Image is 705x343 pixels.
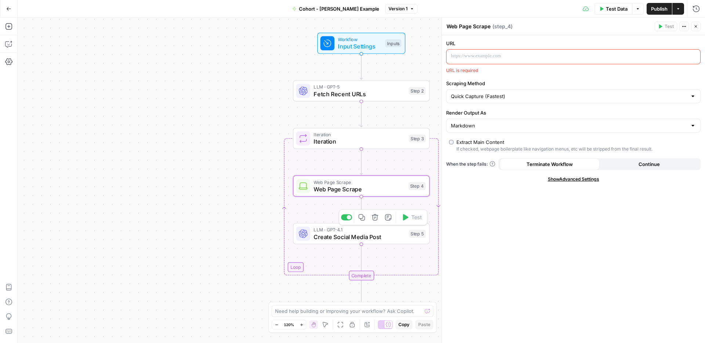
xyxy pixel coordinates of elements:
[665,23,674,30] span: Test
[293,128,430,149] div: LoopIterationIterationStep 3
[456,138,504,146] div: Extract Main Content
[398,212,425,223] button: Test
[360,54,362,80] g: Edge from start to step_2
[314,131,405,138] span: Iteration
[651,5,668,12] span: Publish
[388,6,408,12] span: Version 1
[451,122,687,129] input: Markdown
[360,101,362,127] g: Edge from step_2 to step_3
[411,213,422,221] span: Test
[456,146,652,152] div: If checked, webpage boilerplate like navigation menus, etc will be stripped from the final result.
[408,182,426,190] div: Step 4
[451,93,687,100] input: Quick Capture (Fastest)
[293,176,430,197] div: Web Page ScrapeWeb Page ScrapeStep 4
[606,5,628,12] span: Test Data
[293,80,430,102] div: LLM · GPT-5Fetch Recent URLsStep 2
[594,3,632,15] button: Test Data
[314,178,405,185] span: Web Page Scrape
[655,22,677,31] button: Test
[288,3,384,15] button: Cohort - [PERSON_NAME] Example
[446,161,495,167] a: When the step fails:
[349,271,374,280] div: Complete
[446,109,701,116] label: Render Output As
[299,5,379,12] span: Cohort - [PERSON_NAME] Example
[446,23,491,30] textarea: Web Page Scrape
[360,280,362,306] g: Edge from step_3-iteration-end to end
[398,321,409,328] span: Copy
[314,83,405,90] span: LLM · GPT-5
[314,90,405,98] span: Fetch Recent URLs
[492,23,513,30] span: ( step_4 )
[418,321,430,328] span: Paste
[385,4,417,14] button: Version 1
[314,185,405,194] span: Web Page Scrape
[314,232,405,241] span: Create Social Media Post
[293,271,430,280] div: Complete
[284,322,294,328] span: 120%
[338,36,382,43] span: Workflow
[314,137,405,146] span: Iteration
[600,158,699,170] button: Continue
[548,176,599,183] span: Show Advanced Settings
[527,160,573,168] span: Terminate Workflow
[360,149,362,175] g: Edge from step_3 to step_4
[415,320,433,329] button: Paste
[446,40,701,47] label: URL
[385,39,401,47] div: Inputs
[647,3,672,15] button: Publish
[409,230,426,238] div: Step 5
[446,80,701,87] label: Scraping Method
[449,140,453,144] input: Extract Main ContentIf checked, webpage boilerplate like navigation menus, etc will be stripped f...
[338,42,382,51] span: Input Settings
[395,320,412,329] button: Copy
[639,160,660,168] span: Continue
[446,67,701,74] div: URL is required
[293,223,430,244] div: LLM · GPT-4.1Create Social Media PostStep 5Test
[314,226,405,233] span: LLM · GPT-4.1
[409,87,426,95] div: Step 2
[293,33,430,54] div: WorkflowInput SettingsInputs
[409,134,426,142] div: Step 3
